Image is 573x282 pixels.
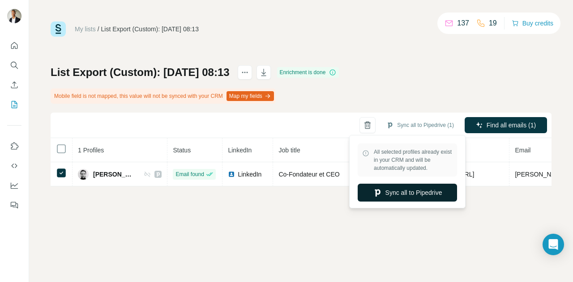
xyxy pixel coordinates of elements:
button: My lists [7,97,21,113]
button: Buy credits [512,17,553,29]
button: Dashboard [7,177,21,194]
img: LinkedIn logo [228,171,235,178]
span: LinkedIn [238,170,261,179]
img: Surfe Logo [51,21,66,37]
div: Enrichment is done [277,67,339,78]
button: Feedback [7,197,21,213]
span: Status [173,147,191,154]
button: Use Surfe on LinkedIn [7,138,21,154]
span: Job title [278,147,300,154]
button: Map my fields [227,91,274,101]
span: Find all emails (1) [487,121,536,130]
div: List Export (Custom): [DATE] 08:13 [101,25,199,34]
a: My lists [75,25,96,33]
button: actions [238,65,252,80]
span: Email found [175,170,204,178]
span: Co-Fondateur et CEO [278,171,339,178]
span: 1 Profiles [78,147,104,154]
button: Find all emails (1) [465,117,547,133]
span: LinkedIn [228,147,252,154]
span: [PERSON_NAME] [93,170,135,179]
button: Quick start [7,38,21,54]
h1: List Export (Custom): [DATE] 08:13 [51,65,230,80]
button: Sync all to Pipedrive [358,184,457,202]
p: 19 [489,18,497,29]
button: Search [7,57,21,73]
span: Email [515,147,530,154]
li: / [98,25,99,34]
p: 137 [457,18,469,29]
div: Mobile field is not mapped, this value will not be synced with your CRM [51,88,276,104]
button: Use Surfe API [7,158,21,174]
button: Sync all to Pipedrive (1) [380,118,460,132]
span: All selected profiles already exist in your CRM and will be automatically updated. [374,148,453,172]
img: Avatar [7,9,21,23]
div: Open Intercom Messenger [543,234,564,255]
img: Avatar [78,169,89,180]
button: Enrich CSV [7,77,21,93]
